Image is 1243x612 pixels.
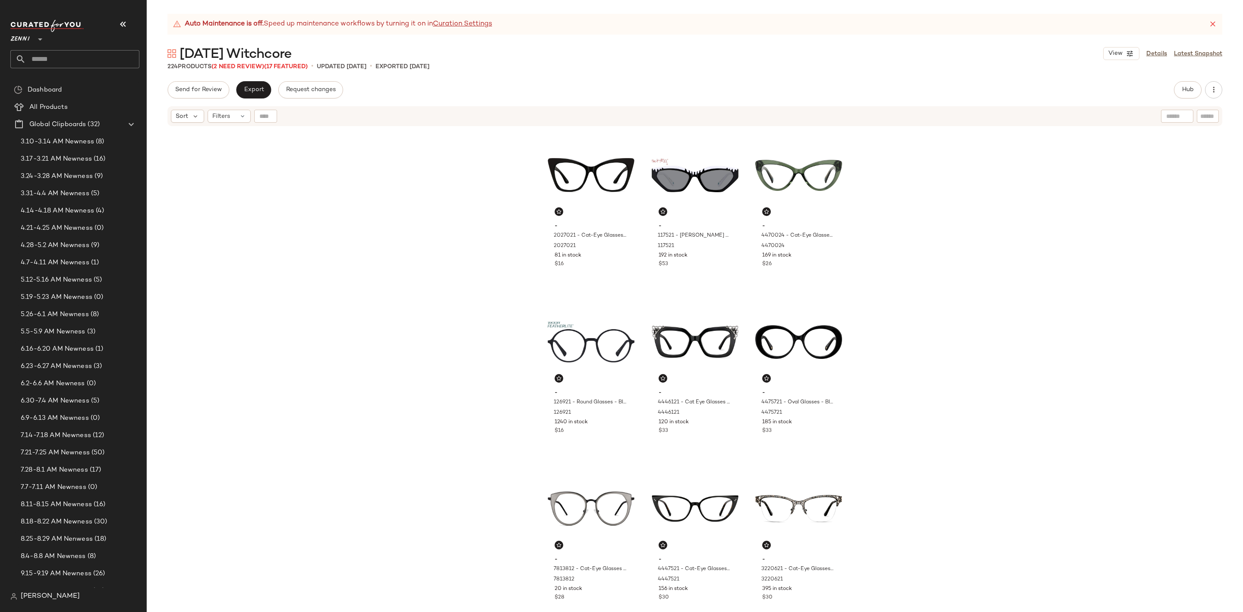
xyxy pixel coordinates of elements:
span: 224 [167,63,178,70]
span: 4470024 [761,242,785,250]
span: Request changes [286,86,336,93]
span: 6.9-6.13 AM Newness [21,413,89,423]
img: 4475721-eyeglasses-front-view.jpg [755,298,842,386]
span: (17) [88,465,101,475]
span: (1) [94,344,103,354]
span: 7.7-7.11 AM Newness [21,482,86,492]
span: (9) [93,171,103,181]
p: Exported [DATE] [375,62,429,71]
span: (8) [86,552,96,561]
span: Zenni [10,29,30,45]
span: 8.18-8.22 AM Newness [21,517,92,527]
span: 4475721 [761,409,782,417]
span: (8) [89,310,99,320]
img: 126921-eyeglasses-front-view.jpg [548,298,634,386]
img: svg%3e [660,209,666,214]
img: svg%3e [14,86,22,94]
span: (0) [93,223,104,233]
span: 5.26-6.1 AM Newness [21,310,89,320]
span: 117521 - [PERSON_NAME] Glasses - Black - Acetate [658,232,731,240]
span: (8) [94,137,104,147]
span: (12) [91,431,104,441]
button: Request changes [278,81,343,98]
img: 4446121-eyeglasses-front-view.jpg [652,298,738,386]
span: Sort [176,112,188,121]
p: updated [DATE] [317,62,366,71]
span: [DATE] Witchcore [180,46,291,63]
span: 4447521 [658,576,679,583]
span: - [762,389,835,397]
span: 6.2-6.6 AM Newness [21,379,85,389]
span: 5.19-5.23 AM Newness [21,292,92,302]
span: (0) [89,413,100,423]
span: View [1108,50,1123,57]
span: 6.23-6.27 AM Newness [21,361,92,371]
span: (5) [89,396,99,406]
span: 4470024 - Cat-Eye Glasses - Green - Acetate [761,232,834,240]
img: svg%3e [660,542,666,548]
span: All Products [29,102,68,112]
span: 120 in stock [659,419,689,426]
span: (3) [85,327,95,337]
img: svg%3e [764,209,769,214]
a: Latest Snapshot [1174,49,1222,58]
span: 3.24-3.28 AM Newness [21,171,93,181]
span: 4447521 - Cat-Eye Glasses - Black - Acetate [658,565,731,573]
span: (0) [86,482,97,492]
span: (3) [92,361,102,371]
span: - [659,556,732,564]
span: 8.11-8.15 AM Newness [21,500,92,510]
span: 3.17-3.21 AM Newness [21,154,92,164]
span: (16) [92,500,106,510]
img: svg%3e [167,49,176,58]
span: 5.5-5.9 AM Newness [21,327,85,337]
span: - [555,556,628,564]
span: 7.14-7.18 AM Newness [21,431,91,441]
span: $28 [555,594,564,602]
span: (30) [92,517,107,527]
span: - [762,556,835,564]
span: (26) [91,569,105,579]
span: (0) [92,292,103,302]
img: svg%3e [764,376,769,381]
span: (18) [93,534,107,544]
span: • [311,61,313,72]
span: 126921 - Round Glasses - Black/Purple - Plastic [554,399,627,406]
span: $33 [659,427,668,435]
span: [PERSON_NAME] [21,591,80,602]
span: 3.31-4.4 AM Newness [21,189,89,199]
span: - [555,389,628,397]
img: 2027021-eyeglasses-front-view.jpg [548,132,634,219]
a: Curation Settings [433,19,492,29]
img: svg%3e [660,376,666,381]
button: Hub [1174,81,1202,98]
div: Speed up maintenance workflows by turning it on in [173,19,492,29]
span: (50) [90,448,105,458]
span: 395 in stock [762,585,792,593]
a: Details [1146,49,1167,58]
img: cfy_white_logo.C9jOOHJF.svg [10,20,84,32]
span: 7813812 [554,576,574,583]
span: (5) [89,189,99,199]
span: 3220621 [761,576,783,583]
span: $26 [762,260,772,268]
span: (1) [89,258,99,268]
span: $33 [762,427,772,435]
span: 5.12-5.16 AM Newness [21,275,92,285]
span: 2027021 - Cat-Eye Glasses - Black - Plastic [554,232,627,240]
span: (17 Featured) [264,63,308,70]
span: 8.25-8.29 AM Nenwess [21,534,93,544]
span: 81 in stock [555,252,581,260]
button: Export [236,81,271,98]
span: Filters [212,112,230,121]
img: 3220621-eyeglasses-front-view.jpg [755,465,842,552]
img: 7813812-eyeglasses-front-view.jpg [548,465,634,552]
span: (4) [94,206,104,216]
span: 4446121 - Cat Eye Glasses - Jet Black - Acetate [658,399,731,406]
span: 4.7-4.11 AM Newness [21,258,89,268]
span: 3.10-3.14 AM Newness [21,137,94,147]
span: $30 [659,594,669,602]
span: $16 [555,260,564,268]
span: - [659,389,732,397]
span: (9) [89,241,99,251]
